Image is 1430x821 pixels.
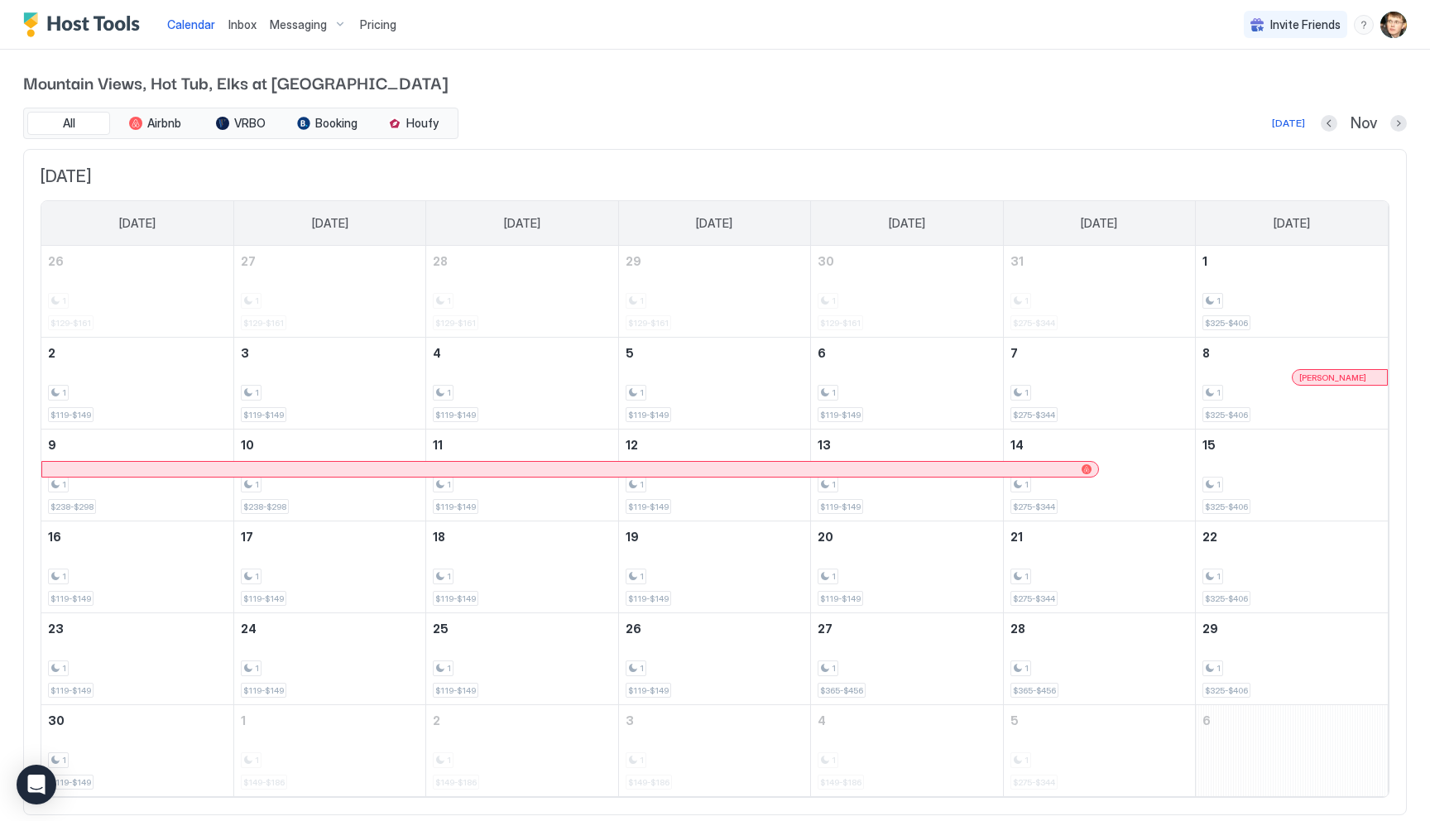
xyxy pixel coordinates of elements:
a: November 29, 2025 [1196,613,1388,644]
span: 1 [62,755,66,766]
a: November 25, 2025 [426,613,617,644]
span: 1 [62,479,66,490]
a: December 2, 2025 [426,705,617,736]
a: November 26, 2025 [619,613,810,644]
span: Houfy [406,116,439,131]
td: November 25, 2025 [426,613,618,705]
td: November 16, 2025 [41,521,233,613]
span: $325-$406 [1205,410,1248,420]
td: December 4, 2025 [811,705,1003,797]
td: November 10, 2025 [233,430,425,521]
span: 1 [255,663,259,674]
span: 1 [255,571,259,582]
td: November 14, 2025 [1003,430,1195,521]
td: December 3, 2025 [618,705,810,797]
span: 1 [241,713,246,727]
a: Monday [295,201,365,246]
a: November 3, 2025 [234,338,425,368]
td: November 12, 2025 [618,430,810,521]
td: November 15, 2025 [1196,430,1388,521]
a: November 30, 2025 [41,705,233,736]
a: Thursday [872,201,942,246]
span: 28 [433,254,448,268]
span: $119-$149 [50,685,91,696]
td: December 2, 2025 [426,705,618,797]
button: Houfy [372,112,454,135]
span: 19 [626,530,639,544]
span: $119-$149 [243,410,284,420]
span: 25 [433,622,449,636]
button: Airbnb [113,112,196,135]
span: 11 [433,438,443,452]
span: 18 [433,530,445,544]
span: 1 [1025,571,1029,582]
span: $119-$149 [243,593,284,604]
span: 1 [1216,663,1221,674]
a: October 28, 2025 [426,246,617,276]
span: 27 [818,622,833,636]
td: November 30, 2025 [41,705,233,797]
span: $325-$406 [1205,685,1248,696]
button: Next month [1390,115,1407,132]
a: November 20, 2025 [811,521,1002,552]
span: 2 [433,713,440,727]
a: Inbox [228,16,257,33]
a: November 10, 2025 [234,430,425,460]
a: November 8, 2025 [1196,338,1388,368]
a: Sunday [103,201,172,246]
td: November 7, 2025 [1003,338,1195,430]
span: [DATE] [119,216,156,231]
span: $119-$149 [820,593,861,604]
span: 1 [447,387,451,398]
span: Nov [1351,114,1377,133]
span: 1 [447,663,451,674]
a: Wednesday [679,201,749,246]
button: Booking [286,112,368,135]
span: [DATE] [1274,216,1310,231]
a: November 22, 2025 [1196,521,1388,552]
td: November 27, 2025 [811,613,1003,705]
button: All [27,112,110,135]
div: menu [1354,15,1374,35]
a: November 13, 2025 [811,430,1002,460]
span: 1 [255,387,259,398]
td: November 3, 2025 [233,338,425,430]
div: Open Intercom Messenger [17,765,56,804]
td: November 5, 2025 [618,338,810,430]
a: November 15, 2025 [1196,430,1388,460]
span: 1 [640,663,644,674]
span: 4 [433,346,441,360]
td: November 22, 2025 [1196,521,1388,613]
td: November 19, 2025 [618,521,810,613]
span: 17 [241,530,253,544]
a: October 27, 2025 [234,246,425,276]
a: Friday [1064,201,1134,246]
span: 14 [1010,438,1024,452]
a: Saturday [1257,201,1327,246]
span: 31 [1010,254,1024,268]
span: 13 [818,438,831,452]
span: $119-$149 [628,685,669,696]
td: November 13, 2025 [811,430,1003,521]
span: 10 [241,438,254,452]
span: 1 [62,387,66,398]
span: $275-$344 [1013,502,1055,512]
span: $275-$344 [1013,593,1055,604]
td: November 6, 2025 [811,338,1003,430]
span: Inbox [228,17,257,31]
a: October 30, 2025 [811,246,1002,276]
span: 1 [447,571,451,582]
span: 1 [832,571,836,582]
a: Host Tools Logo [23,12,147,37]
span: Booking [315,116,357,131]
span: 5 [626,346,634,360]
span: $119-$149 [50,410,91,420]
td: October 28, 2025 [426,246,618,338]
a: November 5, 2025 [619,338,810,368]
span: $119-$149 [435,593,476,604]
span: 1 [832,479,836,490]
button: VRBO [199,112,282,135]
span: [PERSON_NAME] [1299,372,1366,383]
span: 12 [626,438,638,452]
a: Tuesday [487,201,557,246]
